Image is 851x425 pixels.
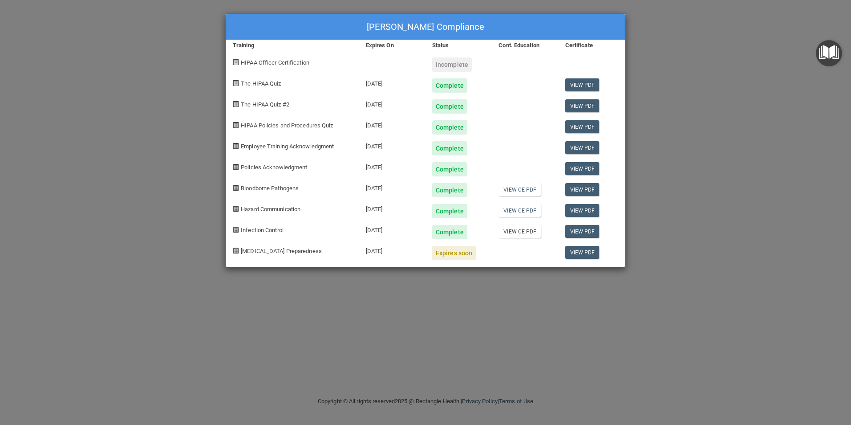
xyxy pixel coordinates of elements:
[498,225,541,238] a: View CE PDF
[241,164,307,171] span: Policies Acknowledgment
[432,78,467,93] div: Complete
[359,72,425,93] div: [DATE]
[241,227,284,233] span: Infection Control
[241,248,322,254] span: [MEDICAL_DATA] Preparedness
[432,141,467,155] div: Complete
[226,40,359,51] div: Training
[565,225,600,238] a: View PDF
[498,183,541,196] a: View CE PDF
[432,99,467,114] div: Complete
[359,155,425,176] div: [DATE]
[432,246,476,260] div: Expires soon
[432,162,467,176] div: Complete
[492,40,558,51] div: Cont. Education
[432,120,467,135] div: Complete
[565,204,600,217] a: View PDF
[816,40,842,66] button: Open Resource Center
[498,204,541,217] a: View CE PDF
[241,206,300,212] span: Hazard Communication
[359,135,425,155] div: [DATE]
[241,122,333,129] span: HIPAA Policies and Procedures Quiz
[359,93,425,114] div: [DATE]
[565,141,600,154] a: View PDF
[241,185,299,192] span: Bloodborne Pathogens
[241,143,334,150] span: Employee Training Acknowledgment
[432,57,472,72] div: Incomplete
[565,246,600,259] a: View PDF
[432,183,467,197] div: Complete
[359,197,425,218] div: [DATE]
[559,40,625,51] div: Certificate
[359,176,425,197] div: [DATE]
[241,59,309,66] span: HIPAA Officer Certification
[226,14,625,40] div: [PERSON_NAME] Compliance
[241,80,281,87] span: The HIPAA Quiz
[432,204,467,218] div: Complete
[565,99,600,112] a: View PDF
[565,183,600,196] a: View PDF
[565,162,600,175] a: View PDF
[425,40,492,51] div: Status
[359,114,425,135] div: [DATE]
[565,78,600,91] a: View PDF
[359,218,425,239] div: [DATE]
[359,239,425,260] div: [DATE]
[359,40,425,51] div: Expires On
[432,225,467,239] div: Complete
[241,101,289,108] span: The HIPAA Quiz #2
[565,120,600,133] a: View PDF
